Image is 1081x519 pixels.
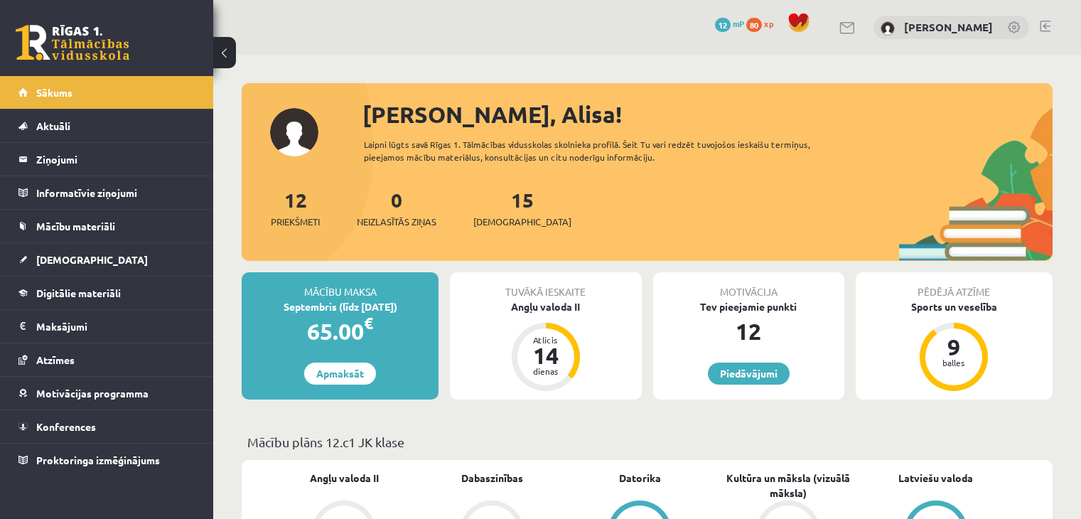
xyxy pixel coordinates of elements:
div: 14 [525,344,567,367]
a: Rīgas 1. Tālmācības vidusskola [16,25,129,60]
a: Kultūra un māksla (vizuālā māksla) [714,471,862,501]
div: dienas [525,367,567,375]
div: Atlicis [525,336,567,344]
span: 80 [746,18,762,32]
legend: Ziņojumi [36,143,195,176]
a: Latviešu valoda [898,471,973,486]
a: Ziņojumi [18,143,195,176]
span: Sākums [36,86,72,99]
span: Atzīmes [36,353,75,366]
div: 65.00 [242,314,439,348]
span: Motivācijas programma [36,387,149,400]
div: Sports un veselība [856,299,1053,314]
a: 12Priekšmeti [271,187,320,229]
a: Maksājumi [18,310,195,343]
span: Priekšmeti [271,215,320,229]
span: 12 [715,18,731,32]
div: 12 [653,314,844,348]
span: Digitālie materiāli [36,287,121,299]
span: Aktuāli [36,119,70,132]
div: [PERSON_NAME], Alisa! [362,97,1053,132]
a: Apmaksāt [304,363,376,385]
div: Septembris (līdz [DATE]) [242,299,439,314]
div: Tuvākā ieskaite [450,272,641,299]
a: Atzīmes [18,343,195,376]
a: Proktoringa izmēģinājums [18,444,195,476]
a: Piedāvājumi [708,363,790,385]
div: Angļu valoda II [450,299,641,314]
span: [DEMOGRAPHIC_DATA] [473,215,571,229]
a: Konferences [18,410,195,443]
div: balles [932,358,975,367]
a: Sākums [18,76,195,109]
a: Informatīvie ziņojumi [18,176,195,209]
div: Motivācija [653,272,844,299]
a: Aktuāli [18,109,195,142]
a: 15[DEMOGRAPHIC_DATA] [473,187,571,229]
p: Mācību plāns 12.c1 JK klase [247,432,1047,451]
legend: Informatīvie ziņojumi [36,176,195,209]
a: Sports un veselība 9 balles [856,299,1053,393]
a: 12 mP [715,18,744,29]
a: [DEMOGRAPHIC_DATA] [18,243,195,276]
span: Neizlasītās ziņas [357,215,436,229]
div: Pēdējā atzīme [856,272,1053,299]
a: Dabaszinības [461,471,523,486]
span: Proktoringa izmēģinājums [36,454,160,466]
a: Digitālie materiāli [18,277,195,309]
span: xp [764,18,773,29]
div: Mācību maksa [242,272,439,299]
a: Mācību materiāli [18,210,195,242]
span: mP [733,18,744,29]
div: 9 [932,336,975,358]
img: Alisa Griščuka [881,21,895,36]
div: Laipni lūgts savā Rīgas 1. Tālmācības vidusskolas skolnieka profilā. Šeit Tu vari redzēt tuvojošo... [364,138,851,164]
div: Tev pieejamie punkti [653,299,844,314]
a: Angļu valoda II [310,471,379,486]
a: Datorika [619,471,661,486]
span: Mācību materiāli [36,220,115,232]
span: € [364,313,373,333]
legend: Maksājumi [36,310,195,343]
a: Motivācijas programma [18,377,195,410]
a: 0Neizlasītās ziņas [357,187,436,229]
a: 80 xp [746,18,780,29]
span: Konferences [36,420,96,433]
a: [PERSON_NAME] [904,20,993,34]
span: [DEMOGRAPHIC_DATA] [36,253,148,266]
a: Angļu valoda II Atlicis 14 dienas [450,299,641,393]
